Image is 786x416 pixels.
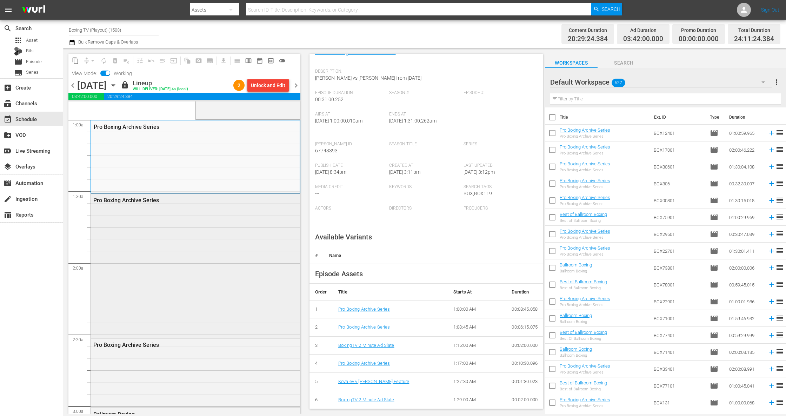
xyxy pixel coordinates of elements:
[315,97,344,102] span: 00:31:00.252
[775,128,784,137] span: reorder
[229,54,243,67] span: Day Calendar View
[464,191,492,196] span: BOX,BOX119
[81,55,98,66] span: Remove Gaps & Overlaps
[309,300,333,318] td: 1
[104,93,300,100] span: 20:29:24.384
[17,2,51,18] img: ans4CAIJ8jUAAAAAAAAAAAAAAAAAAAAAAAAgQb4GAAAAAAAAAAAAAAAAAAAAAAAAJMjXAAAAAAAAAAAAAAAAAAAAAAAAgAT5G...
[4,131,12,139] span: VOD
[448,284,506,301] th: Starts At
[464,169,495,175] span: [DATE] 3:12pm
[768,281,775,289] svg: Add to Schedule
[775,196,784,204] span: reorder
[775,398,784,407] span: reorder
[4,195,12,203] span: Ingestion
[550,72,771,92] div: Default Workspace
[26,58,42,65] span: Episode
[651,209,707,226] td: BOX75901
[93,197,262,204] div: Pro Boxing Archive Series
[706,107,725,127] th: Type
[315,148,338,153] span: 67743393
[710,280,718,289] span: Episode
[4,84,12,92] span: Create
[14,47,22,55] div: Bits
[710,230,718,238] span: Episode
[560,380,607,385] a: Best of Ballroom Boxing
[725,107,767,127] th: Duration
[4,179,12,187] span: Automation
[768,247,775,255] svg: Add to Schedule
[448,372,506,391] td: 1:27:30 AM
[651,226,707,243] td: BOX29501
[315,206,386,211] span: Actors
[560,252,610,257] div: Pro Boxing Archive Series
[506,284,543,301] th: Duration
[560,404,610,408] div: Pro Boxing Archive Series
[775,381,784,390] span: reorder
[768,180,775,187] svg: Add to Schedule
[560,279,607,284] a: Best of Ballroom Boxing
[464,141,534,147] span: Series
[679,35,719,43] span: 00:00:00.000
[4,6,13,14] span: menu
[651,361,707,377] td: BOX33401
[568,35,608,43] span: 20:29:24.384
[4,115,12,124] span: Schedule
[68,93,104,100] span: 03:42:00.000
[292,81,300,90] span: chevron_right
[710,247,718,255] span: Episode
[710,196,718,205] span: Episode
[77,80,107,91] div: [DATE]
[448,300,506,318] td: 1:00:00 AM
[267,57,274,64] span: preview_outlined
[279,57,286,64] span: toggle_off
[726,259,765,276] td: 02:00:00.006
[389,206,460,211] span: Directors
[768,230,775,238] svg: Add to Schedule
[157,55,168,66] span: Fill episodes with ad slates
[775,179,784,187] span: reorder
[560,330,607,335] a: Best of Ballroom Boxing
[389,112,460,117] span: Ends At
[315,184,386,190] span: Media Credit
[333,284,448,301] th: Title
[734,35,774,43] span: 24:11:24.384
[560,185,610,189] div: Pro Boxing Archive Series
[4,211,12,219] span: Reports
[233,82,245,88] span: 2
[560,353,592,358] div: Ballroom Boxing
[726,276,765,293] td: 00:59:45.015
[734,25,774,35] div: Total Duration
[560,313,592,318] a: Ballroom Boxing
[68,71,100,76] span: View Mode:
[324,247,543,264] th: Name
[726,293,765,310] td: 01:00:01.986
[315,75,421,81] span: [PERSON_NAME] vs [PERSON_NAME] from [DATE]
[315,47,396,56] a: Pro Boxing Archive Series
[309,355,333,373] td: 4
[4,147,12,155] span: Live Streaming
[651,243,707,259] td: BOX22701
[309,391,333,409] td: 6
[26,47,34,54] span: Bits
[768,129,775,137] svg: Add to Schedule
[651,293,707,310] td: BOX22901
[710,348,718,356] span: Episode
[775,263,784,272] span: reorder
[651,192,707,209] td: BOX00801
[4,99,12,108] span: Channels
[389,212,393,218] span: ---
[506,391,543,409] td: 00:02:00.000
[94,124,261,130] div: Pro Boxing Archive Series
[389,90,460,96] span: Season #
[560,269,592,273] div: Ballroom Boxing
[623,25,663,35] div: Ad Duration
[448,318,506,337] td: 1:08:45 AM
[726,192,765,209] td: 01:30:15.018
[338,343,394,348] a: BoxingTV 2 Minute Ad Slate
[4,24,12,33] span: Search
[568,25,608,35] div: Content Duration
[726,158,765,175] td: 01:30:04.108
[14,68,22,77] span: Series
[560,127,610,133] a: Pro Boxing Archive Series
[768,213,775,221] svg: Add to Schedule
